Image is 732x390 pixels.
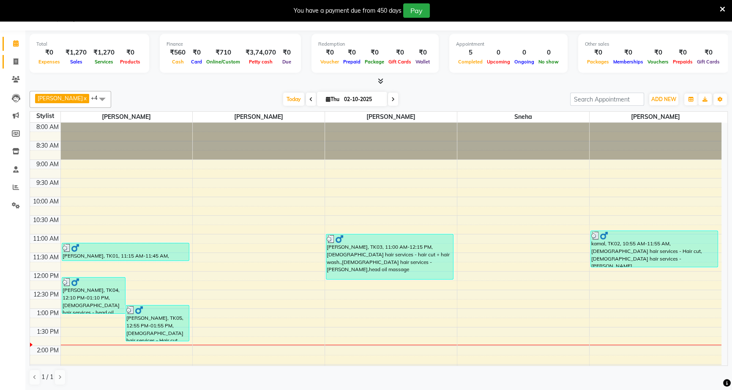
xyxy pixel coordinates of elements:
div: Finance [167,41,294,48]
div: 1:00 PM [35,309,60,318]
span: sneha [457,112,589,122]
div: [PERSON_NAME], TK04, 12:10 PM-01:10 PM, [DEMOGRAPHIC_DATA] hair services - head oil massage + ste... [62,277,125,313]
span: [PERSON_NAME] [325,112,457,122]
div: ₹3,74,070 [242,48,279,58]
div: [PERSON_NAME], TK03, 11:00 AM-12:15 PM, [DEMOGRAPHIC_DATA] hair services - hair cut + hair wash.,... [326,234,453,279]
div: 2:30 PM [35,365,60,374]
div: 8:00 AM [35,123,60,132]
button: ADD NEW [649,93,678,105]
span: Voucher [318,59,341,65]
div: 5 [456,48,485,58]
span: [PERSON_NAME] [590,112,721,122]
span: Products [118,59,142,65]
div: 11:30 AM [31,253,60,262]
div: ₹0 [611,48,645,58]
span: Ongoing [512,59,536,65]
div: ₹710 [204,48,242,58]
div: You have a payment due from 450 days [294,6,402,15]
div: Redemption [318,41,432,48]
span: Gift Cards [695,59,722,65]
div: ₹0 [189,48,204,58]
span: [PERSON_NAME] [193,112,325,122]
span: No show [536,59,561,65]
span: +4 [91,94,104,101]
span: Upcoming [485,59,512,65]
div: ₹0 [36,48,62,58]
div: ₹0 [279,48,294,58]
span: Package [363,59,386,65]
span: Thu [324,96,341,102]
div: ₹560 [167,48,189,58]
div: ₹0 [118,48,142,58]
div: 10:00 AM [31,197,60,206]
span: [PERSON_NAME] [61,112,193,122]
div: 9:30 AM [35,179,60,187]
div: 12:30 PM [32,290,60,299]
span: Card [189,59,204,65]
span: Wallet [413,59,432,65]
span: Online/Custom [204,59,242,65]
span: ADD NEW [651,96,676,102]
div: ₹0 [585,48,611,58]
span: Prepaids [671,59,695,65]
span: Packages [585,59,611,65]
span: Prepaid [341,59,363,65]
div: ₹0 [645,48,671,58]
div: 0 [512,48,536,58]
div: 1:30 PM [35,327,60,336]
button: Pay [403,3,430,18]
div: Appointment [456,41,561,48]
div: ₹0 [341,48,363,58]
span: Gift Cards [386,59,413,65]
div: ₹0 [671,48,695,58]
div: 9:00 AM [35,160,60,169]
input: 2025-10-02 [341,93,384,106]
a: x [83,95,87,102]
div: 8:30 AM [35,141,60,150]
div: ₹0 [695,48,722,58]
span: Services [93,59,115,65]
div: 2:00 PM [35,346,60,355]
div: 10:30 AM [31,216,60,225]
div: Other sales [585,41,722,48]
div: kamal, TK02, 10:55 AM-11:55 AM, [DEMOGRAPHIC_DATA] hair services - Hair cut,[DEMOGRAPHIC_DATA] ha... [591,231,718,267]
div: 0 [536,48,561,58]
span: Vouchers [645,59,671,65]
div: 0 [485,48,512,58]
span: Petty cash [247,59,275,65]
span: Completed [456,59,485,65]
span: [PERSON_NAME] [38,95,83,102]
div: Stylist [30,112,60,121]
span: Cash [170,59,186,65]
div: [PERSON_NAME], TK05, 12:55 PM-01:55 PM, [DEMOGRAPHIC_DATA] hair services - Hair cut,[DEMOGRAPHIC_... [126,305,189,341]
span: Memberships [611,59,645,65]
div: ₹1,270 [62,48,90,58]
span: Sales [68,59,85,65]
div: ₹0 [386,48,413,58]
div: ₹0 [413,48,432,58]
span: 1 / 1 [41,373,53,382]
span: Expenses [36,59,62,65]
span: Today [283,93,304,106]
input: Search Appointment [570,93,644,106]
div: Total [36,41,142,48]
div: 11:00 AM [31,234,60,243]
div: 12:00 PM [32,272,60,280]
div: ₹0 [318,48,341,58]
div: ₹1,270 [90,48,118,58]
div: [PERSON_NAME], TK01, 11:15 AM-11:45 AM, [DEMOGRAPHIC_DATA] hair services - hair wash + styling [62,243,189,261]
div: ₹0 [363,48,386,58]
span: Due [280,59,293,65]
